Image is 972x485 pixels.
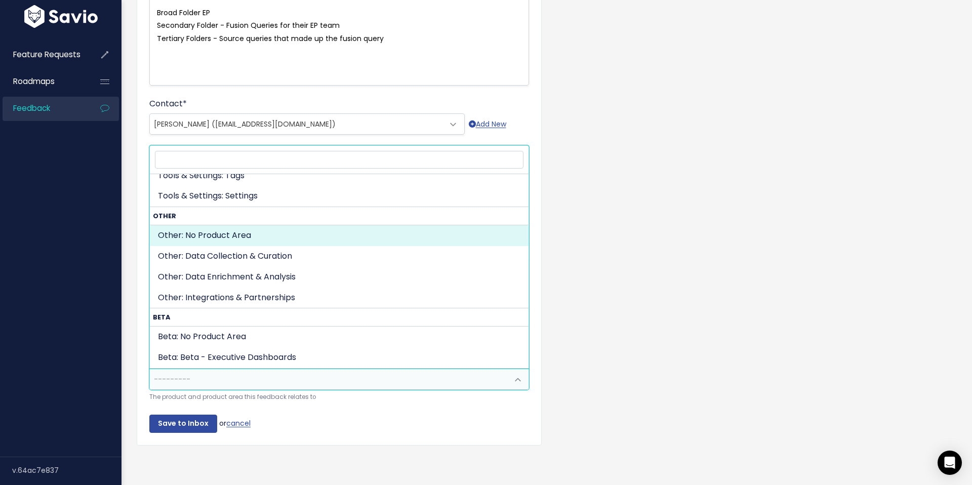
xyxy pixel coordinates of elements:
span: Sydney Delaney (sdelaney@linkedin.com) [150,114,444,134]
strong: Other [150,207,529,225]
li: Other [150,207,529,308]
li: Tools & Settings: Settings [150,186,529,207]
li: Beta: No Product Area [150,327,529,347]
strong: Beta [150,308,529,326]
small: The product and product area this feedback relates to [149,392,529,402]
li: Other: No Product Area [150,225,529,246]
li: Other: Data Enrichment & Analysis [150,267,529,288]
span: Roadmaps [13,76,55,87]
a: Add New [469,118,506,131]
li: Beta [150,308,529,368]
label: Contact [149,98,187,110]
input: Save to Inbox [149,415,217,433]
span: Feature Requests [13,49,80,60]
div: Open Intercom Messenger [938,451,962,475]
li: Tools & Settings: Tags [150,166,529,186]
a: Feedback [3,97,84,120]
span: [PERSON_NAME] ([EMAIL_ADDRESS][DOMAIN_NAME]) [154,119,336,129]
a: cancel [226,418,251,428]
a: Roadmaps [3,70,84,93]
li: Other: Integrations & Partnerships [150,288,529,308]
span: Feedback [13,103,50,113]
span: Tertiary Folders - Source queries that made up the fusion query [157,33,384,44]
li: Other: Data Collection & Curation [150,246,529,267]
span: Sydney Delaney (sdelaney@linkedin.com) [149,113,465,135]
span: Broad Folder EP [157,8,210,18]
span: Secondary Folder - Fusion Queries for their EP team [157,20,340,30]
div: v.64ac7e837 [12,457,121,483]
a: Feature Requests [3,43,84,66]
img: logo-white.9d6f32f41409.svg [22,5,100,27]
span: --------- [154,374,190,384]
li: Beta: Beta - Executive Dashboards [150,347,529,368]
